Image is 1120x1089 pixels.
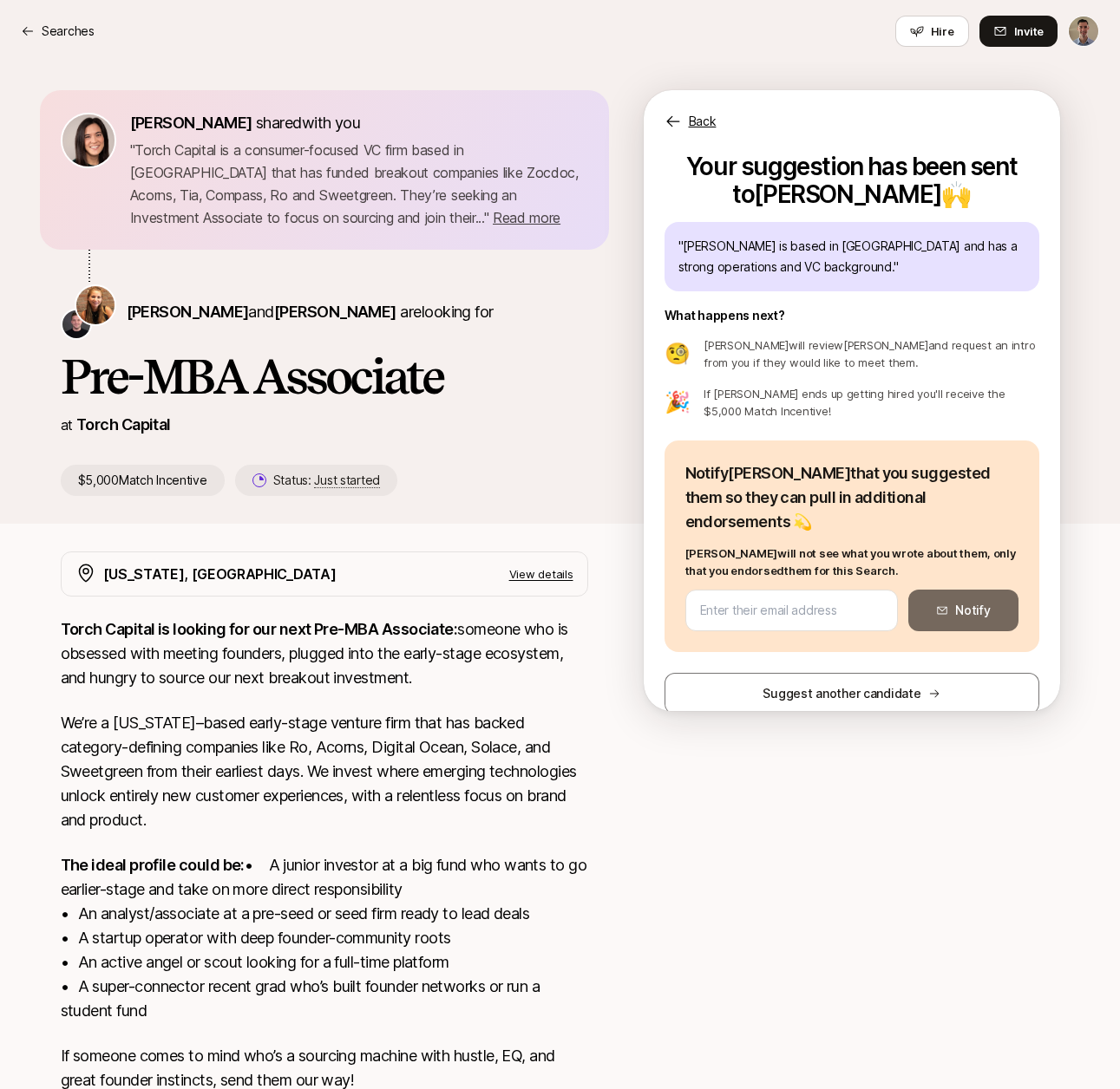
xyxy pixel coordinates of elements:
[314,473,380,488] span: Just started
[704,385,1038,420] p: If [PERSON_NAME] ends up getting hired you'll receive the $5,000 Match Incentive!
[76,415,171,434] a: Torch Capital
[509,565,573,583] p: View details
[302,114,361,132] span: with you
[665,146,1039,208] p: Your suggestion has been sent to [PERSON_NAME] 🙌
[1069,16,1098,46] img: Ben Levinson
[685,544,1018,579] p: [PERSON_NAME] will not see what you wrote about them, only that you endorsed them for this Search.
[42,21,95,42] p: Searches
[665,673,1039,714] button: Suggest another candidate
[61,414,73,436] p: at
[62,310,90,338] img: Christopher Harper
[61,617,588,690] p: someone who is obsessed with meeting founders, plugged into the early-stage ecosystem, and hungry...
[665,343,691,364] p: 🧐
[127,303,249,321] span: [PERSON_NAME]
[700,600,884,621] input: Enter their email address
[678,236,1025,277] p: " [PERSON_NAME] is based in [GEOGRAPHIC_DATA] and has a strong operations and VC background. "
[61,711,588,832] p: We’re a [US_STATE]–based early-stage venture firm that has backed category-defining companies lik...
[61,350,588,402] h1: Pre-MBA Associate
[665,392,691,413] p: 🎉
[895,16,969,47] button: Hire
[979,16,1058,47] button: Invite
[1068,16,1099,47] button: Ben Levinson
[493,209,560,226] span: Read more
[704,336,1038,371] p: [PERSON_NAME] will review [PERSON_NAME] and request an intro from you if they would like to meet ...
[931,23,954,40] span: Hire
[61,465,225,496] p: $5,000 Match Incentive
[1014,23,1044,40] span: Invite
[62,114,115,166] img: 71d7b91d_d7cb_43b4_a7ea_a9b2f2cc6e03.jpg
[273,470,380,491] p: Status:
[685,461,1018,534] p: Notify [PERSON_NAME] that you suggested them so they can pull in additional endorsements 💫
[130,111,368,135] p: shared
[130,114,252,132] span: [PERSON_NAME]
[61,853,588,1023] p: • A junior investor at a big fund who wants to go earlier-stage and take on more direct responsib...
[127,300,494,324] p: are looking for
[61,620,458,638] strong: Torch Capital is looking for our next Pre-MBA Associate:
[61,856,245,874] strong: The ideal profile could be:
[274,303,396,321] span: [PERSON_NAME]
[689,111,717,132] p: Back
[76,286,115,324] img: Katie Reiner
[248,303,396,321] span: and
[103,563,337,585] p: [US_STATE], [GEOGRAPHIC_DATA]
[665,305,785,326] p: What happens next?
[130,139,588,229] p: " Torch Capital is a consumer-focused VC firm based in [GEOGRAPHIC_DATA] that has funded breakout...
